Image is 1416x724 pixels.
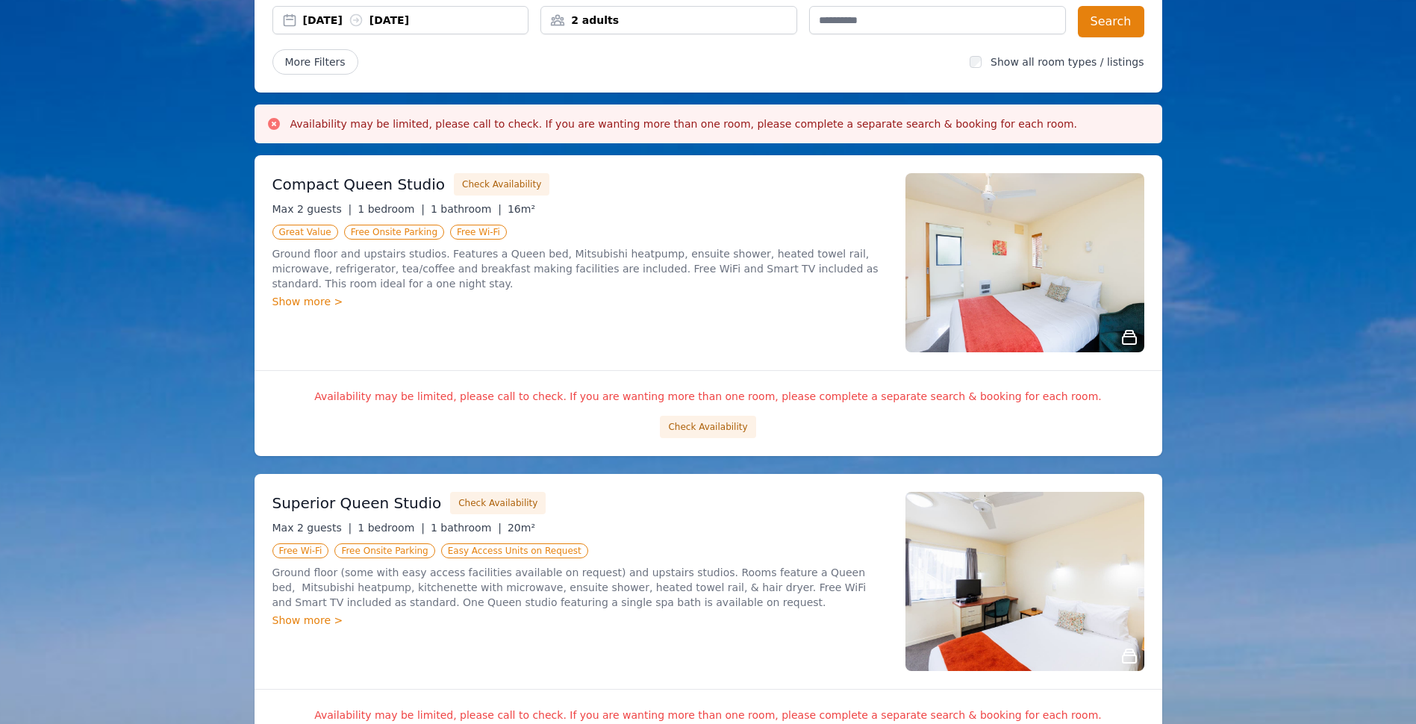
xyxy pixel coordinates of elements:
span: Free Wi-Fi [272,543,329,558]
button: Check Availability [450,492,546,514]
span: Free Onsite Parking [334,543,434,558]
span: Easy Access Units on Request [441,543,588,558]
h3: Compact Queen Studio [272,174,446,195]
span: 1 bedroom | [358,203,425,215]
button: Check Availability [660,416,755,438]
h3: Availability may be limited, please call to check. If you are wanting more than one room, please ... [290,116,1078,131]
div: Show more > [272,613,888,628]
span: 20m² [508,522,535,534]
p: Ground floor (some with easy access facilities available on request) and upstairs studios. Rooms ... [272,565,888,610]
p: Ground floor and upstairs studios. Features a Queen bed, Mitsubishi heatpump, ensuite shower, hea... [272,246,888,291]
h3: Superior Queen Studio [272,493,442,514]
span: Max 2 guests | [272,203,352,215]
span: 1 bathroom | [431,203,502,215]
p: Availability may be limited, please call to check. If you are wanting more than one room, please ... [272,708,1144,723]
span: Max 2 guests | [272,522,352,534]
span: 16m² [508,203,535,215]
span: Free Wi-Fi [450,225,507,240]
div: [DATE] [DATE] [303,13,528,28]
span: More Filters [272,49,358,75]
span: Great Value [272,225,338,240]
button: Search [1078,6,1144,37]
button: Check Availability [454,173,549,196]
label: Show all room types / listings [991,56,1144,68]
span: 1 bathroom | [431,522,502,534]
p: Availability may be limited, please call to check. If you are wanting more than one room, please ... [272,389,1144,404]
span: Free Onsite Parking [344,225,444,240]
span: 1 bedroom | [358,522,425,534]
div: 2 adults [541,13,796,28]
div: Show more > [272,294,888,309]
